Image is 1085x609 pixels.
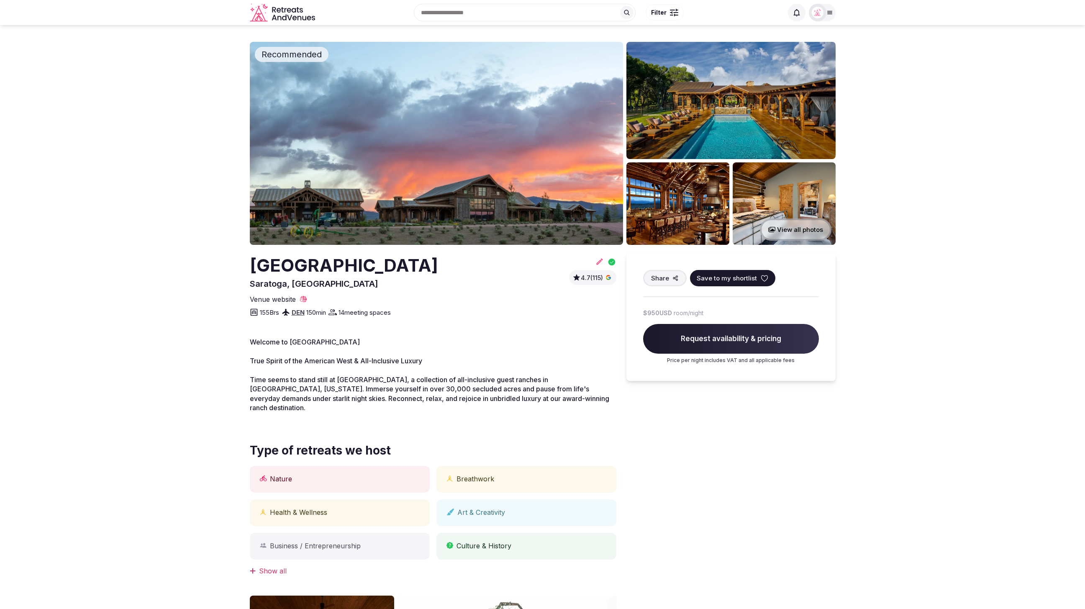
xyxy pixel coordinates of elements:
[812,7,823,18] img: miaceralde
[646,5,684,21] button: Filter
[250,3,317,22] svg: Retreats and Venues company logo
[255,47,328,62] div: Recommended
[258,49,325,60] span: Recommended
[651,8,667,17] span: Filter
[250,3,317,22] a: Visit the homepage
